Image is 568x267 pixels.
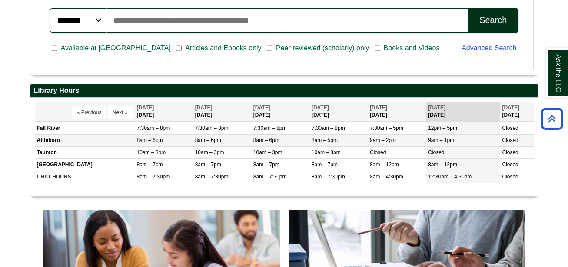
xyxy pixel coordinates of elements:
td: [GEOGRAPHIC_DATA] [35,159,135,171]
a: Back to Top [538,113,566,125]
th: [DATE] [500,102,533,122]
span: 8am – 7pm [312,162,338,168]
span: 8am – 7:30pm [253,174,287,180]
span: 8am – 4:30pm [370,174,403,180]
span: 7:30am – 8pm [253,125,287,131]
span: 7:30am – 8pm [195,125,229,131]
input: Articles and Ebooks only [176,44,182,52]
div: Search [479,15,507,25]
td: Fall River [35,122,135,134]
span: 8am – 7pm [137,162,163,168]
th: [DATE] [135,102,193,122]
span: [DATE] [502,105,519,111]
span: Available at [GEOGRAPHIC_DATA] [57,43,174,53]
span: 10am – 3pm [195,149,224,155]
span: Closed [428,149,444,155]
input: Books and Videos [375,44,380,52]
span: 8am – 5pm [312,137,338,143]
span: [DATE] [428,105,445,111]
span: Closed [502,174,518,180]
button: Next » [108,106,133,119]
span: 8am – 7:30pm [312,174,345,180]
input: Available at [GEOGRAPHIC_DATA] [52,44,57,52]
span: 8am – 7:30pm [137,174,170,180]
span: 9am – 2pm [370,137,396,143]
span: 8am – 7:30pm [195,174,229,180]
span: 8am – 12pm [428,162,457,168]
button: « Previous [72,106,106,119]
button: Search [468,8,518,33]
span: 8am – 6pm [253,137,279,143]
span: 10am – 3pm [312,149,341,155]
span: 8am – 12pm [370,162,399,168]
span: 7:30am – 8pm [312,125,345,131]
span: Closed [502,149,518,155]
span: [DATE] [312,105,329,111]
span: 12pm – 5pm [428,125,457,131]
input: Peer reviewed (scholarly) only [267,44,272,52]
span: [DATE] [137,105,154,111]
span: Closed [370,149,386,155]
span: [DATE] [370,105,387,111]
span: Closed [502,125,518,131]
span: 9am – 1pm [428,137,454,143]
h2: Library Hours [30,84,538,98]
th: [DATE] [368,102,426,122]
span: Articles and Ebooks only [182,43,265,53]
td: Taunton [35,147,135,159]
span: 8am – 6pm [195,137,221,143]
span: 10am – 3pm [253,149,282,155]
th: [DATE] [426,102,500,122]
span: 12:30pm – 4:30pm [428,174,472,180]
span: Closed [502,137,518,143]
a: Advanced Search [462,44,516,52]
th: [DATE] [251,102,309,122]
span: 8am – 6pm [137,137,163,143]
th: [DATE] [193,102,251,122]
span: 10am – 3pm [137,149,166,155]
span: Closed [502,162,518,168]
span: [DATE] [195,105,213,111]
span: Peer reviewed (scholarly) only [272,43,372,53]
span: [DATE] [253,105,271,111]
span: Books and Videos [380,43,443,53]
span: 7:30am – 8pm [137,125,170,131]
span: 7:30am – 5pm [370,125,403,131]
td: Attleboro [35,135,135,147]
th: [DATE] [309,102,368,122]
td: CHAT HOURS [35,171,135,183]
span: 8am – 7pm [195,162,221,168]
span: 8am – 7pm [253,162,279,168]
